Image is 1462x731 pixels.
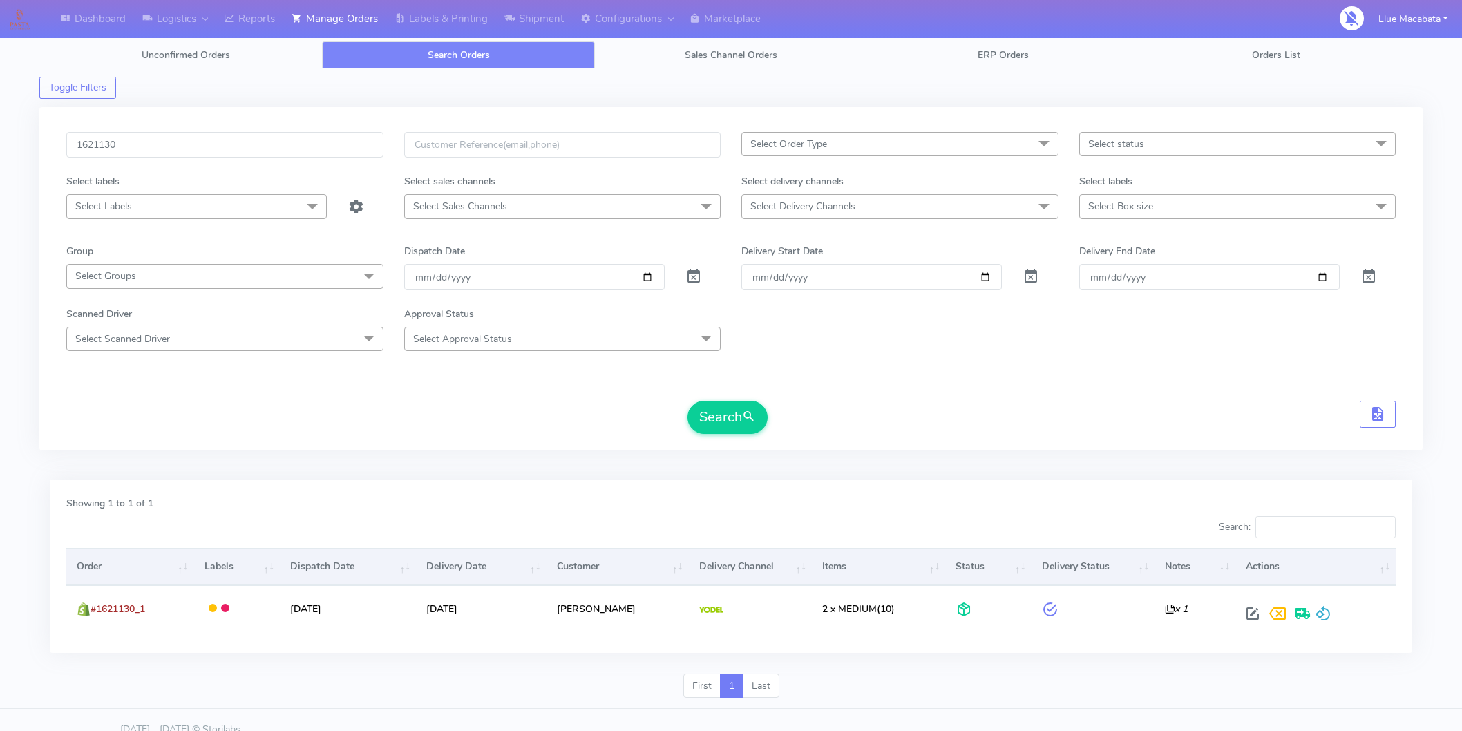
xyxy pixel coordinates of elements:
[822,602,895,616] span: (10)
[66,548,194,585] th: Order: activate to sort column ascending
[1155,548,1235,585] th: Notes: activate to sort column ascending
[77,602,91,616] img: shopify.png
[194,548,280,585] th: Labels: activate to sort column ascending
[822,602,877,616] span: 2 x MEDIUM
[1255,516,1396,538] input: Search:
[1235,548,1396,585] th: Actions: activate to sort column ascending
[75,269,136,283] span: Select Groups
[1165,602,1188,616] i: x 1
[66,244,93,258] label: Group
[750,200,855,213] span: Select Delivery Channels
[741,244,823,258] label: Delivery Start Date
[1079,174,1132,189] label: Select labels
[66,496,153,511] label: Showing 1 to 1 of 1
[413,332,512,345] span: Select Approval Status
[1088,137,1144,151] span: Select status
[688,548,812,585] th: Delivery Channel: activate to sort column ascending
[404,244,465,258] label: Dispatch Date
[945,548,1031,585] th: Status: activate to sort column ascending
[404,307,474,321] label: Approval Status
[685,48,777,61] span: Sales Channel Orders
[741,174,844,189] label: Select delivery channels
[428,48,490,61] span: Search Orders
[1079,244,1155,258] label: Delivery End Date
[416,548,547,585] th: Delivery Date: activate to sort column ascending
[1368,5,1458,33] button: Llue Macabata
[50,41,1412,68] ul: Tabs
[280,548,416,585] th: Dispatch Date: activate to sort column ascending
[1219,516,1396,538] label: Search:
[416,585,547,632] td: [DATE]
[1032,548,1155,585] th: Delivery Status: activate to sort column ascending
[142,48,230,61] span: Unconfirmed Orders
[720,674,743,699] a: 1
[1252,48,1300,61] span: Orders List
[91,602,145,616] span: #1621130_1
[413,200,507,213] span: Select Sales Channels
[66,174,120,189] label: Select labels
[687,401,768,434] button: Search
[547,585,689,632] td: [PERSON_NAME]
[404,174,495,189] label: Select sales channels
[75,332,170,345] span: Select Scanned Driver
[1088,200,1153,213] span: Select Box size
[404,132,721,158] input: Customer Reference(email,phone)
[547,548,689,585] th: Customer: activate to sort column ascending
[66,132,383,158] input: Order Id
[66,307,132,321] label: Scanned Driver
[39,77,116,99] button: Toggle Filters
[699,607,723,614] img: Yodel
[978,48,1029,61] span: ERP Orders
[750,137,827,151] span: Select Order Type
[75,200,132,213] span: Select Labels
[280,585,416,632] td: [DATE]
[812,548,945,585] th: Items: activate to sort column ascending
